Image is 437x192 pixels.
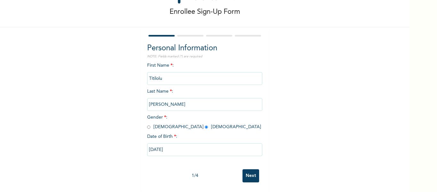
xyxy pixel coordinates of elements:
[147,172,242,179] div: 1 / 4
[147,43,262,54] h2: Personal Information
[147,54,262,59] p: NOTE: Fields marked (*) are required
[147,98,262,111] input: Enter your last name
[147,72,262,85] input: Enter your first name
[242,169,259,182] input: Next
[147,89,262,107] span: Last Name :
[147,143,262,156] input: DD-MM-YYYY
[170,7,240,17] p: Enrollee Sign-Up Form
[147,63,262,81] span: First Name :
[147,115,261,129] span: Gender : [DEMOGRAPHIC_DATA] [DEMOGRAPHIC_DATA]
[147,133,177,140] span: Date of Birth :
